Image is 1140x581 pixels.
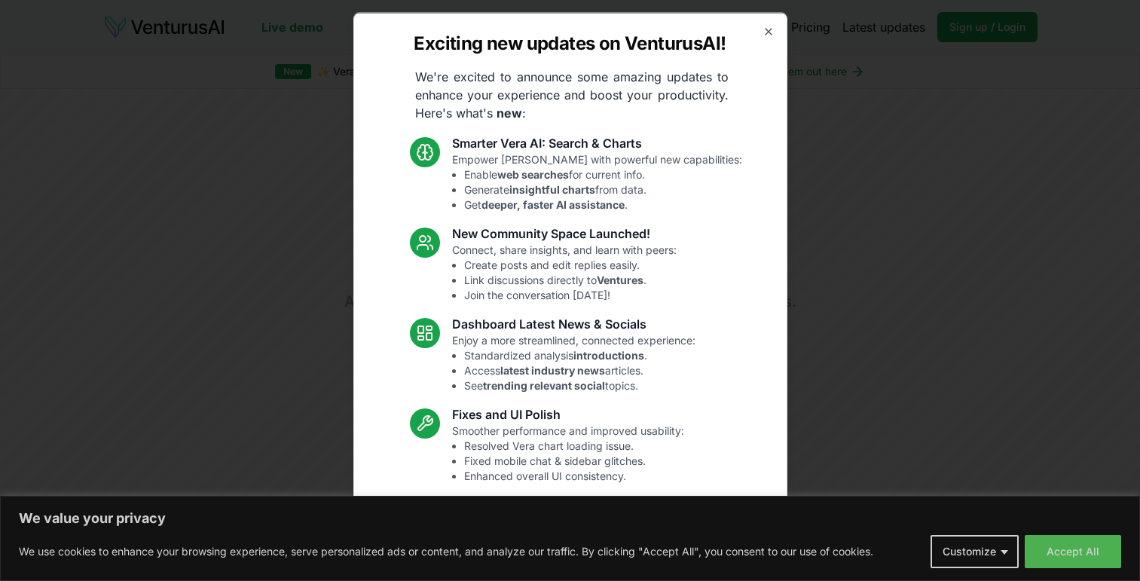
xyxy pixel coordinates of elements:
li: Link discussions directly to . [464,272,677,287]
strong: Ventures [597,273,643,286]
li: Resolved Vera chart loading issue. [464,438,684,453]
strong: new [497,105,522,120]
p: Connect, share insights, and learn with peers: [452,242,677,302]
li: Enable for current info. [464,167,742,182]
li: Generate from data. [464,182,742,197]
li: Create posts and edit replies easily. [464,257,677,272]
li: Join the conversation [DATE]! [464,287,677,302]
li: Fixed mobile chat & sidebar glitches. [464,453,684,468]
p: Empower [PERSON_NAME] with powerful new capabilities: [452,151,742,212]
strong: introductions [573,348,644,361]
p: Enjoy a more streamlined, connected experience: [452,332,695,393]
h3: Fixes and UI Polish [452,405,684,423]
strong: insightful charts [509,182,595,195]
li: Get . [464,197,742,212]
h3: Dashboard Latest News & Socials [452,314,695,332]
strong: trending relevant social [483,378,605,391]
li: See topics. [464,378,695,393]
strong: web searches [497,167,569,180]
li: Access articles. [464,362,695,378]
strong: latest industry news [500,363,605,376]
p: These updates are designed to make VenturusAI more powerful, intuitive, and user-friendly. Let us... [402,495,739,549]
h3: New Community Space Launched! [452,224,677,242]
li: Enhanced overall UI consistency. [464,468,684,483]
h2: Exciting new updates on VenturusAI! [414,31,726,55]
li: Standardized analysis . [464,347,695,362]
p: We're excited to announce some amazing updates to enhance your experience and boost your producti... [403,67,741,121]
strong: deeper, faster AI assistance [481,197,625,210]
p: Smoother performance and improved usability: [452,423,684,483]
h3: Smarter Vera AI: Search & Charts [452,133,742,151]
